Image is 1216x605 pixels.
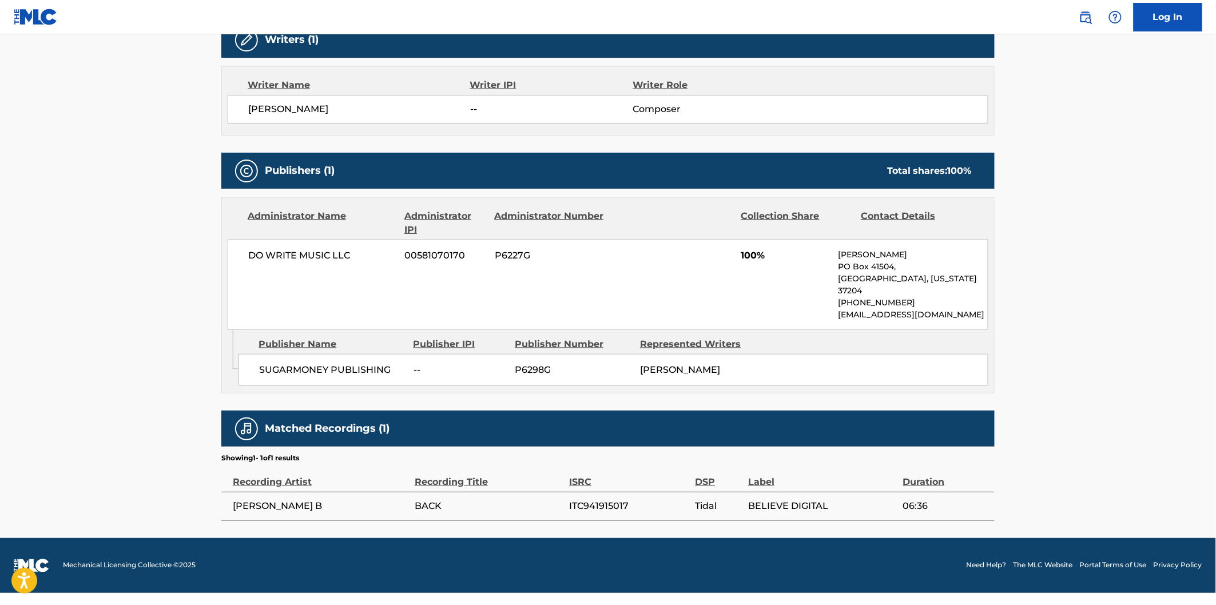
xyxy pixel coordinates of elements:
div: ISRC [569,463,689,489]
div: Administrator IPI [404,209,486,237]
a: Portal Terms of Use [1080,560,1147,571]
span: Mechanical Licensing Collective © 2025 [63,560,196,571]
span: BACK [415,499,563,513]
span: [PERSON_NAME] B [233,499,409,513]
div: Writer IPI [470,78,633,92]
span: -- [414,363,506,377]
p: PO Box 41504, [839,261,988,273]
a: Log In [1134,3,1202,31]
div: Writer Name [248,78,470,92]
p: [PHONE_NUMBER] [839,297,988,309]
span: -- [470,102,633,116]
img: Matched Recordings [240,422,253,436]
div: Collection Share [741,209,852,237]
span: DO WRITE MUSIC LLC [248,249,396,262]
div: Administrator Name [248,209,396,237]
div: Help [1104,6,1127,29]
span: Composer [633,102,781,116]
img: Publishers [240,164,253,178]
img: Writers [240,33,253,47]
span: [PERSON_NAME] [248,102,470,116]
p: [GEOGRAPHIC_DATA], [US_STATE] 37204 [839,273,988,297]
h5: Matched Recordings (1) [265,422,390,435]
span: 00581070170 [405,249,486,262]
img: help [1108,10,1122,24]
img: search [1079,10,1092,24]
a: The MLC Website [1014,560,1073,571]
div: Publisher IPI [413,337,506,351]
h5: Writers (1) [265,33,319,46]
span: 100 % [948,165,972,176]
span: 06:36 [903,499,989,513]
iframe: Chat Widget [1159,550,1216,605]
p: [EMAIL_ADDRESS][DOMAIN_NAME] [839,309,988,321]
span: BELIEVE DIGITAL [748,499,897,513]
a: Privacy Policy [1154,560,1202,571]
span: Tidal [696,499,743,513]
span: [PERSON_NAME] [640,364,720,375]
div: Recording Artist [233,463,409,489]
h5: Publishers (1) [265,164,335,177]
p: Showing 1 - 1 of 1 results [221,453,299,463]
div: Contact Details [861,209,972,237]
div: Recording Title [415,463,563,489]
div: Writer Role [633,78,781,92]
div: Publisher Number [515,337,631,351]
span: P6298G [515,363,631,377]
div: Duration [903,463,989,489]
div: Label [748,463,897,489]
span: 100% [741,249,830,262]
div: Publisher Name [259,337,404,351]
div: Represented Writers [640,337,757,351]
a: Need Help? [967,560,1007,571]
div: DSP [696,463,743,489]
p: [PERSON_NAME] [839,249,988,261]
div: Total shares: [887,164,972,178]
img: MLC Logo [14,9,58,25]
img: logo [14,559,49,572]
div: Administrator Number [494,209,605,237]
span: P6227G [495,249,606,262]
span: SUGARMONEY PUBLISHING [259,363,405,377]
a: Public Search [1074,6,1097,29]
span: ITC941915017 [569,499,689,513]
